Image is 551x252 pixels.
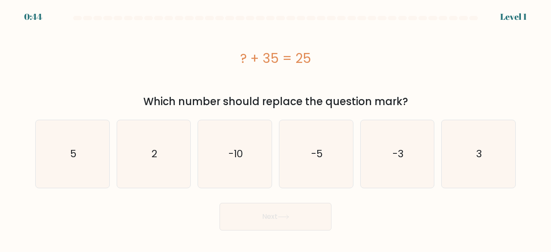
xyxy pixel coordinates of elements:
text: -3 [393,147,404,161]
div: Level 1 [500,10,527,23]
div: Which number should replace the question mark? [40,94,511,109]
text: 2 [152,147,157,161]
div: ? + 35 = 25 [35,49,516,68]
text: 3 [476,147,482,161]
text: -5 [311,147,322,161]
text: 5 [70,147,76,161]
button: Next [220,203,331,230]
text: -10 [229,147,243,161]
div: 0:44 [24,10,42,23]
